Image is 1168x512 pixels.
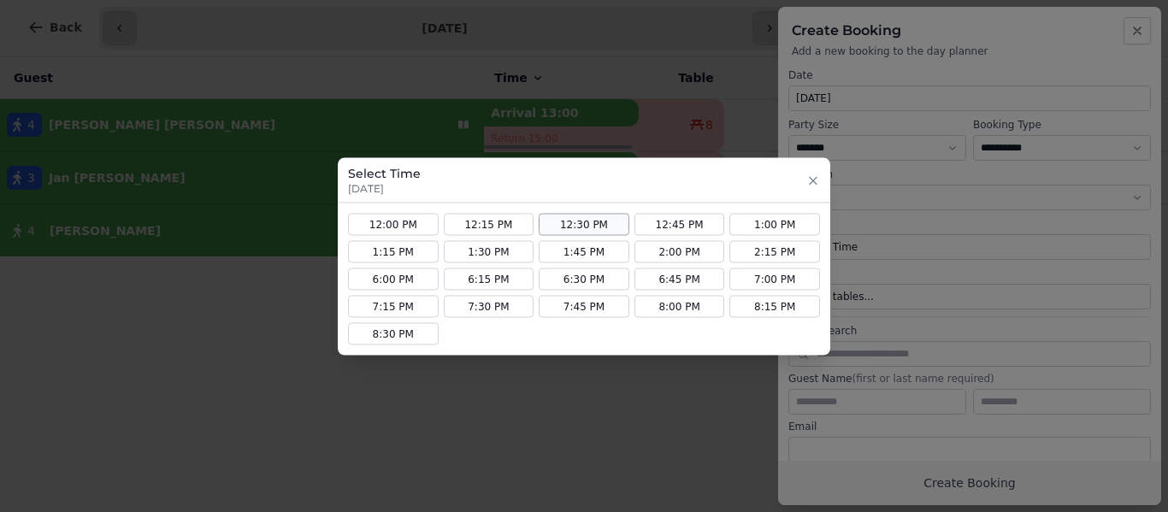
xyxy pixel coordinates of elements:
h3: Select Time [348,164,421,181]
button: 7:30 PM [444,295,534,317]
button: 1:45 PM [539,240,629,262]
button: 1:30 PM [444,240,534,262]
button: 8:15 PM [729,295,820,317]
button: 12:45 PM [634,213,725,235]
button: 8:30 PM [348,322,439,344]
button: 12:00 PM [348,213,439,235]
button: 2:15 PM [729,240,820,262]
button: 6:00 PM [348,268,439,290]
button: 12:30 PM [539,213,629,235]
button: 7:45 PM [539,295,629,317]
button: 6:45 PM [634,268,725,290]
button: 12:15 PM [444,213,534,235]
button: 7:15 PM [348,295,439,317]
button: 8:00 PM [634,295,725,317]
p: [DATE] [348,181,421,195]
button: 2:00 PM [634,240,725,262]
button: 1:00 PM [729,213,820,235]
button: 7:00 PM [729,268,820,290]
button: 6:30 PM [539,268,629,290]
button: 6:15 PM [444,268,534,290]
button: 1:15 PM [348,240,439,262]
